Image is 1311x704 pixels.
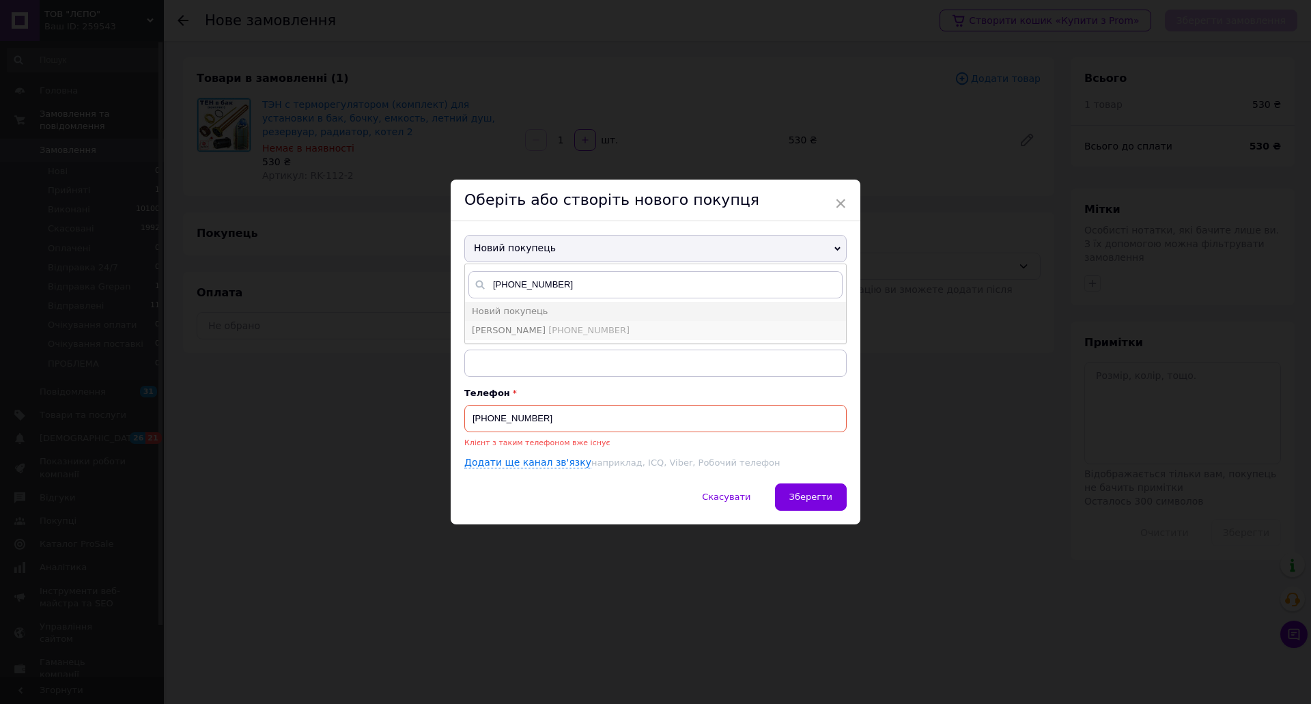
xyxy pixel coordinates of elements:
[548,325,630,335] span: [PHONE_NUMBER]
[464,405,847,432] input: +38 096 0000000
[834,192,847,215] span: ×
[464,438,610,447] span: Клієнт з таким телефоном вже існує
[688,483,765,511] button: Скасувати
[702,492,750,502] span: Скасувати
[464,388,847,398] p: Телефон
[464,235,847,262] span: Новий покупець
[775,483,847,511] button: Зберегти
[591,457,780,468] span: наприклад, ICQ, Viber, Робочий телефон
[789,492,832,502] span: Зберегти
[472,306,548,316] span: Новий покупець
[472,325,546,335] span: [PERSON_NAME]
[451,180,860,221] div: Оберіть або створіть нового покупця
[464,457,591,468] a: Додати ще канал зв'язку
